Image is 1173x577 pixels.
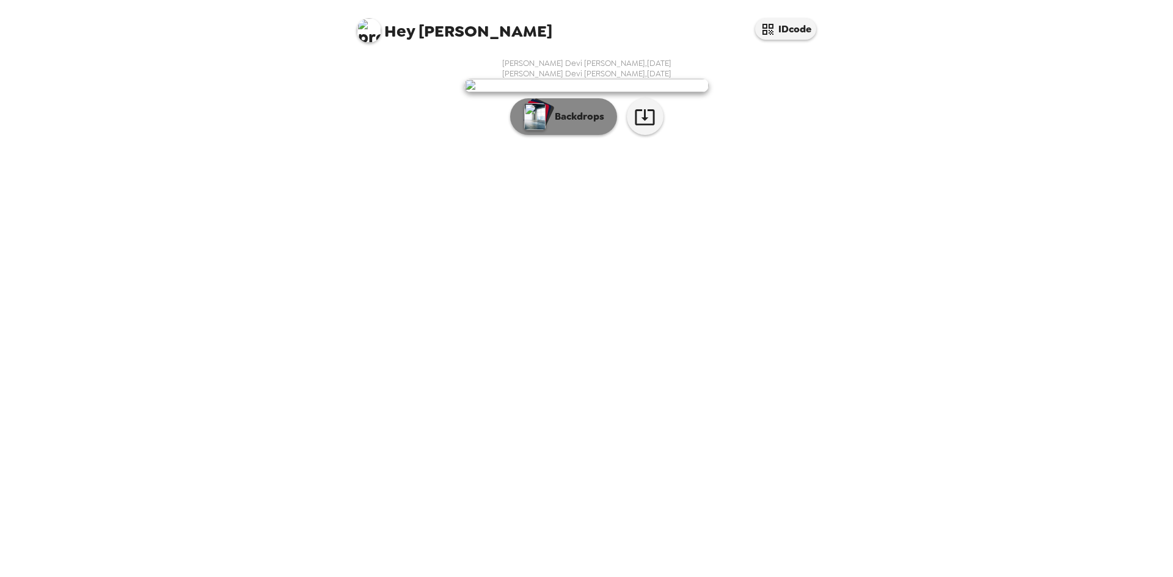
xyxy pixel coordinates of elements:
span: [PERSON_NAME] Devi [PERSON_NAME] , [DATE] [502,58,671,68]
button: IDcode [755,18,816,40]
span: [PERSON_NAME] Devi [PERSON_NAME] , [DATE] [502,68,671,79]
span: Hey [384,20,415,42]
img: user [464,79,709,92]
p: Backdrops [549,109,604,124]
button: Backdrops [510,98,617,135]
span: [PERSON_NAME] [357,12,552,40]
img: profile pic [357,18,381,43]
